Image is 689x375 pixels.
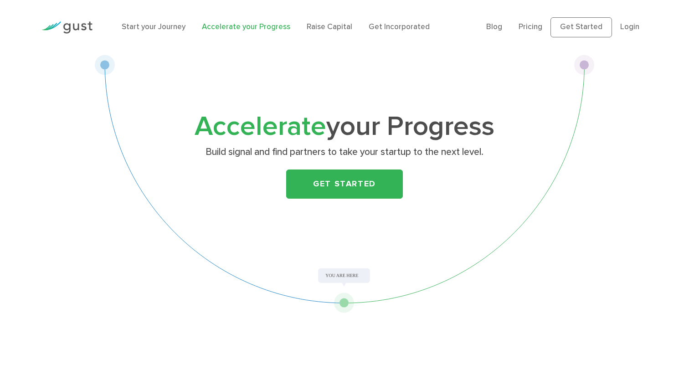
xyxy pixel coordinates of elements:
[369,22,430,31] a: Get Incorporated
[307,22,352,31] a: Raise Capital
[286,170,403,199] a: Get Started
[195,110,326,143] span: Accelerate
[165,114,524,139] h1: your Progress
[486,22,502,31] a: Blog
[550,17,612,37] a: Get Started
[41,21,93,34] img: Gust Logo
[168,146,521,159] p: Build signal and find partners to take your startup to the next level.
[202,22,290,31] a: Accelerate your Progress
[122,22,185,31] a: Start your Journey
[519,22,542,31] a: Pricing
[620,22,639,31] a: Login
